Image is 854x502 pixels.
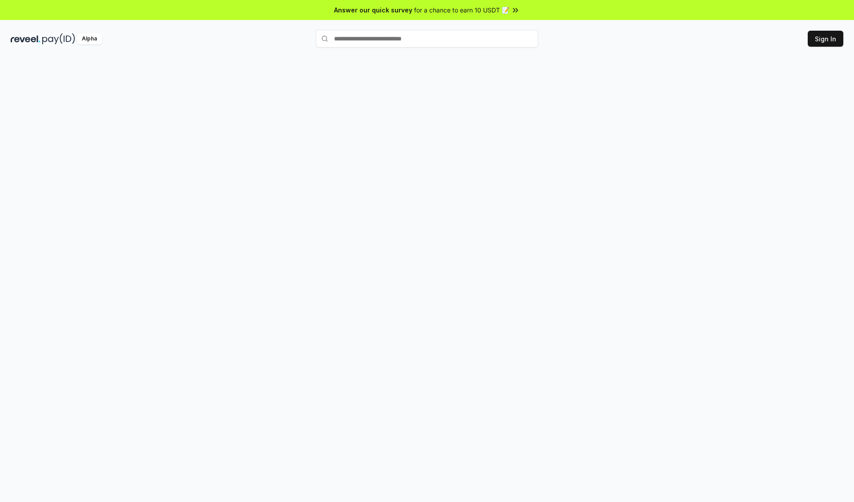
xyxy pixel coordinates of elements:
button: Sign In [808,31,843,47]
span: Answer our quick survey [334,5,412,15]
img: pay_id [42,33,75,44]
img: reveel_dark [11,33,40,44]
span: for a chance to earn 10 USDT 📝 [414,5,509,15]
div: Alpha [77,33,102,44]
